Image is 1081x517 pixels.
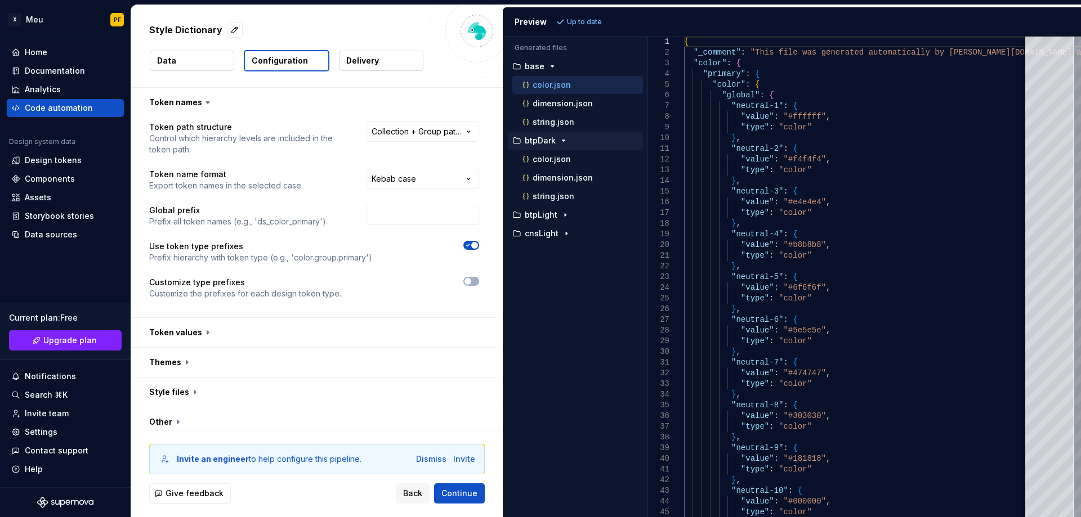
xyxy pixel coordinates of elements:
[736,475,740,484] span: ,
[740,123,769,132] span: "type"
[769,91,774,100] span: {
[740,379,769,388] span: "type"
[25,192,51,203] div: Assets
[508,227,643,240] button: cnsLight
[8,13,21,26] div: X
[740,165,769,174] span: "type"
[774,497,778,506] span: :
[769,208,774,217] span: :
[7,460,124,478] button: Help
[25,229,77,240] div: Data sources
[826,368,830,377] span: ,
[731,101,783,110] span: "neutral-1"
[25,155,82,166] div: Design tokens
[826,326,830,335] span: ,
[712,80,745,89] span: "color"
[648,314,669,325] div: 27
[779,251,812,260] span: "color"
[783,443,788,452] span: :
[703,69,745,78] span: "primary"
[525,229,559,238] p: cnsLight
[783,155,826,164] span: "#f4f4f4"
[731,443,783,452] span: "neutral-9"
[533,192,574,201] p: string.json
[37,497,93,508] a: Supernova Logo
[648,47,669,58] div: 2
[508,134,643,147] button: btpDark
[774,112,778,121] span: :
[826,283,830,292] span: ,
[648,165,669,176] div: 13
[769,165,774,174] span: :
[525,210,557,219] p: btpLight
[783,411,826,420] span: "#303030"
[783,358,788,367] span: :
[736,59,740,68] span: {
[149,23,222,37] p: Style Dictionary
[149,252,374,263] p: Prefix hierarchy with token type (e.g., 'color.group.primary').
[648,379,669,389] div: 33
[769,465,774,474] span: :
[25,84,61,95] div: Analytics
[826,112,830,121] span: ,
[512,116,643,128] button: string.json
[7,442,124,460] button: Contact support
[783,101,788,110] span: :
[731,144,783,153] span: "neutral-2"
[648,389,669,400] div: 34
[7,99,124,117] a: Code automation
[453,453,475,465] button: Invite
[774,411,778,420] span: :
[774,197,778,206] span: :
[25,445,88,456] div: Contact support
[25,65,85,77] div: Documentation
[7,226,124,244] a: Data sources
[149,205,328,216] p: Global prefix
[740,155,774,164] span: "value"
[740,411,774,420] span: "value"
[779,294,812,303] span: "color"
[826,197,830,206] span: ,
[9,330,122,350] a: Upgrade plan
[731,475,736,484] span: }
[25,426,57,438] div: Settings
[25,102,93,114] div: Code automation
[769,251,774,260] span: :
[648,111,669,122] div: 8
[755,80,760,89] span: {
[416,453,446,465] button: Dismiss
[793,144,797,153] span: {
[149,288,341,299] p: Customize the prefixes for each design token type.
[648,336,669,347] div: 29
[684,37,689,46] span: {
[648,69,669,79] div: 4
[533,118,574,127] p: string.json
[339,51,423,71] button: Delivery
[533,99,593,108] p: dimension.json
[648,368,669,379] div: 32
[693,59,726,68] span: "color"
[740,48,745,57] span: :
[648,197,669,208] div: 16
[648,272,669,282] div: 23
[774,240,778,249] span: :
[774,454,778,463] span: :
[441,488,477,499] span: Continue
[177,453,361,465] div: to help configure this pipeline.
[760,91,764,100] span: :
[740,454,774,463] span: "value"
[740,112,774,121] span: "value"
[648,101,669,111] div: 7
[648,143,669,154] div: 11
[648,453,669,464] div: 40
[779,465,812,474] span: "color"
[525,136,556,145] p: btpDark
[783,144,788,153] span: :
[648,250,669,261] div: 21
[779,422,812,431] span: "color"
[783,240,826,249] span: "#b8b8b8"
[25,210,94,222] div: Storybook stories
[797,486,802,495] span: {
[826,497,830,506] span: ,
